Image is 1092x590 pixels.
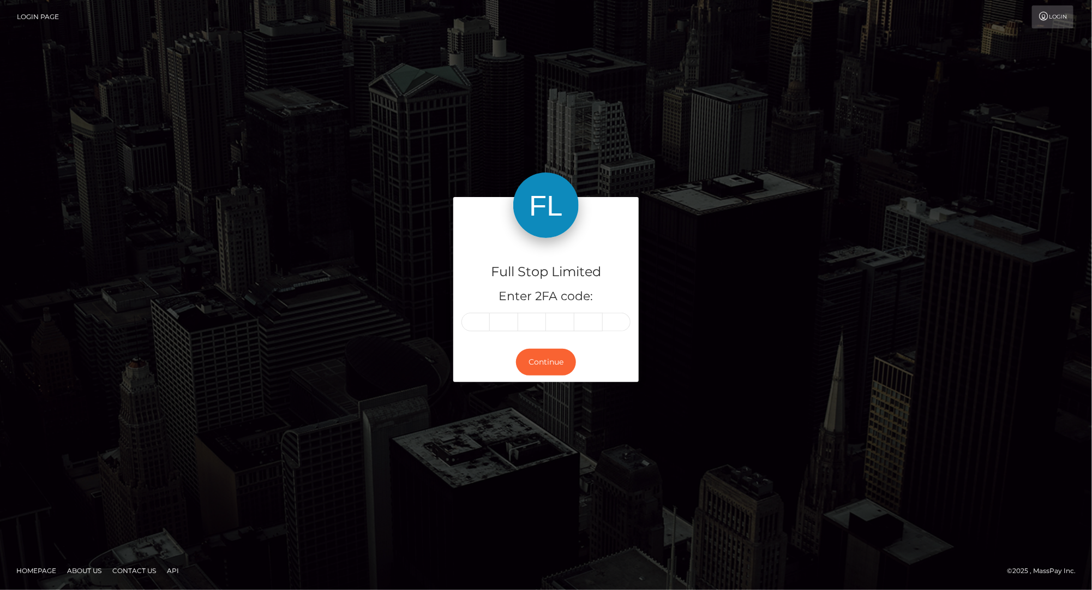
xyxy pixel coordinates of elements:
a: Login Page [17,5,59,28]
a: About Us [63,562,106,579]
a: API [163,562,183,579]
a: Login [1032,5,1073,28]
a: Homepage [12,562,61,579]
img: Full Stop Limited [513,172,579,238]
a: Contact Us [108,562,160,579]
h5: Enter 2FA code: [461,288,631,305]
div: © 2025 , MassPay Inc. [1007,565,1084,577]
button: Continue [516,349,576,376]
h4: Full Stop Limited [461,263,631,282]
